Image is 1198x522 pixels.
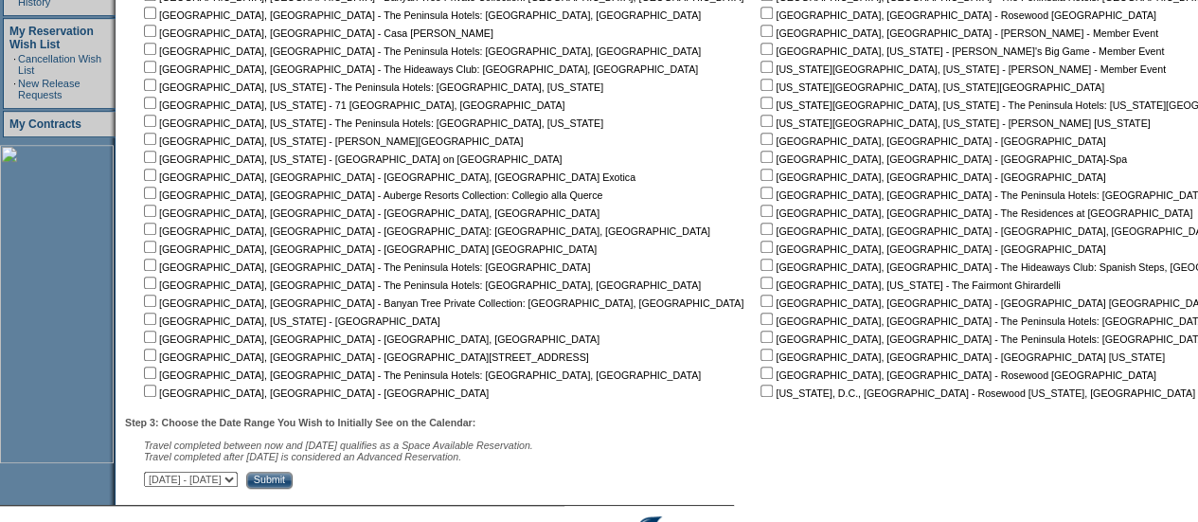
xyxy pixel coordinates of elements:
[757,207,1192,219] nobr: [GEOGRAPHIC_DATA], [GEOGRAPHIC_DATA] - The Residences at [GEOGRAPHIC_DATA]
[140,315,440,327] nobr: [GEOGRAPHIC_DATA], [US_STATE] - [GEOGRAPHIC_DATA]
[757,9,1155,21] nobr: [GEOGRAPHIC_DATA], [GEOGRAPHIC_DATA] - Rosewood [GEOGRAPHIC_DATA]
[13,78,16,100] td: ·
[140,9,701,21] nobr: [GEOGRAPHIC_DATA], [GEOGRAPHIC_DATA] - The Peninsula Hotels: [GEOGRAPHIC_DATA], [GEOGRAPHIC_DATA]
[757,27,1158,39] nobr: [GEOGRAPHIC_DATA], [GEOGRAPHIC_DATA] - [PERSON_NAME] - Member Event
[140,225,710,237] nobr: [GEOGRAPHIC_DATA], [GEOGRAPHIC_DATA] - [GEOGRAPHIC_DATA]: [GEOGRAPHIC_DATA], [GEOGRAPHIC_DATA]
[140,27,493,39] nobr: [GEOGRAPHIC_DATA], [GEOGRAPHIC_DATA] - Casa [PERSON_NAME]
[757,369,1155,381] nobr: [GEOGRAPHIC_DATA], [GEOGRAPHIC_DATA] - Rosewood [GEOGRAPHIC_DATA]
[140,189,602,201] nobr: [GEOGRAPHIC_DATA], [GEOGRAPHIC_DATA] - Auberge Resorts Collection: Collegio alla Querce
[757,171,1105,183] nobr: [GEOGRAPHIC_DATA], [GEOGRAPHIC_DATA] - [GEOGRAPHIC_DATA]
[140,243,597,255] nobr: [GEOGRAPHIC_DATA], [GEOGRAPHIC_DATA] - [GEOGRAPHIC_DATA] [GEOGRAPHIC_DATA]
[140,99,564,111] nobr: [GEOGRAPHIC_DATA], [US_STATE] - 71 [GEOGRAPHIC_DATA], [GEOGRAPHIC_DATA]
[140,63,698,75] nobr: [GEOGRAPHIC_DATA], [GEOGRAPHIC_DATA] - The Hideaways Club: [GEOGRAPHIC_DATA], [GEOGRAPHIC_DATA]
[140,261,590,273] nobr: [GEOGRAPHIC_DATA], [GEOGRAPHIC_DATA] - The Peninsula Hotels: [GEOGRAPHIC_DATA]
[757,153,1127,165] nobr: [GEOGRAPHIC_DATA], [GEOGRAPHIC_DATA] - [GEOGRAPHIC_DATA]-Spa
[757,387,1195,399] nobr: [US_STATE], D.C., [GEOGRAPHIC_DATA] - Rosewood [US_STATE], [GEOGRAPHIC_DATA]
[9,117,81,131] a: My Contracts
[757,81,1104,93] nobr: [US_STATE][GEOGRAPHIC_DATA], [US_STATE][GEOGRAPHIC_DATA]
[757,351,1165,363] nobr: [GEOGRAPHIC_DATA], [GEOGRAPHIC_DATA] - [GEOGRAPHIC_DATA] [US_STATE]
[140,45,701,57] nobr: [GEOGRAPHIC_DATA], [GEOGRAPHIC_DATA] - The Peninsula Hotels: [GEOGRAPHIC_DATA], [GEOGRAPHIC_DATA]
[757,243,1105,255] nobr: [GEOGRAPHIC_DATA], [GEOGRAPHIC_DATA] - [GEOGRAPHIC_DATA]
[9,25,94,51] a: My Reservation Wish List
[140,369,701,381] nobr: [GEOGRAPHIC_DATA], [GEOGRAPHIC_DATA] - The Peninsula Hotels: [GEOGRAPHIC_DATA], [GEOGRAPHIC_DATA]
[144,451,461,462] nobr: Travel completed after [DATE] is considered an Advanced Reservation.
[757,117,1150,129] nobr: [US_STATE][GEOGRAPHIC_DATA], [US_STATE] - [PERSON_NAME] [US_STATE]
[140,135,523,147] nobr: [GEOGRAPHIC_DATA], [US_STATE] - [PERSON_NAME][GEOGRAPHIC_DATA]
[140,117,603,129] nobr: [GEOGRAPHIC_DATA], [US_STATE] - The Peninsula Hotels: [GEOGRAPHIC_DATA], [US_STATE]
[757,63,1166,75] nobr: [US_STATE][GEOGRAPHIC_DATA], [US_STATE] - [PERSON_NAME] - Member Event
[140,351,589,363] nobr: [GEOGRAPHIC_DATA], [GEOGRAPHIC_DATA] - [GEOGRAPHIC_DATA][STREET_ADDRESS]
[140,81,603,93] nobr: [GEOGRAPHIC_DATA], [US_STATE] - The Peninsula Hotels: [GEOGRAPHIC_DATA], [US_STATE]
[757,45,1164,57] nobr: [GEOGRAPHIC_DATA], [US_STATE] - [PERSON_NAME]'s Big Game - Member Event
[140,333,599,345] nobr: [GEOGRAPHIC_DATA], [GEOGRAPHIC_DATA] - [GEOGRAPHIC_DATA], [GEOGRAPHIC_DATA]
[140,387,489,399] nobr: [GEOGRAPHIC_DATA], [GEOGRAPHIC_DATA] - [GEOGRAPHIC_DATA]
[18,78,80,100] a: New Release Requests
[140,171,635,183] nobr: [GEOGRAPHIC_DATA], [GEOGRAPHIC_DATA] - [GEOGRAPHIC_DATA], [GEOGRAPHIC_DATA] Exotica
[13,53,16,76] td: ·
[246,472,293,489] input: Submit
[125,417,475,428] b: Step 3: Choose the Date Range You Wish to Initially See on the Calendar:
[18,53,101,76] a: Cancellation Wish List
[757,135,1105,147] nobr: [GEOGRAPHIC_DATA], [GEOGRAPHIC_DATA] - [GEOGRAPHIC_DATA]
[140,279,701,291] nobr: [GEOGRAPHIC_DATA], [GEOGRAPHIC_DATA] - The Peninsula Hotels: [GEOGRAPHIC_DATA], [GEOGRAPHIC_DATA]
[757,279,1060,291] nobr: [GEOGRAPHIC_DATA], [US_STATE] - The Fairmont Ghirardelli
[140,207,599,219] nobr: [GEOGRAPHIC_DATA], [GEOGRAPHIC_DATA] - [GEOGRAPHIC_DATA], [GEOGRAPHIC_DATA]
[144,440,533,451] span: Travel completed between now and [DATE] qualifies as a Space Available Reservation.
[140,153,562,165] nobr: [GEOGRAPHIC_DATA], [US_STATE] - [GEOGRAPHIC_DATA] on [GEOGRAPHIC_DATA]
[140,297,743,309] nobr: [GEOGRAPHIC_DATA], [GEOGRAPHIC_DATA] - Banyan Tree Private Collection: [GEOGRAPHIC_DATA], [GEOGRA...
